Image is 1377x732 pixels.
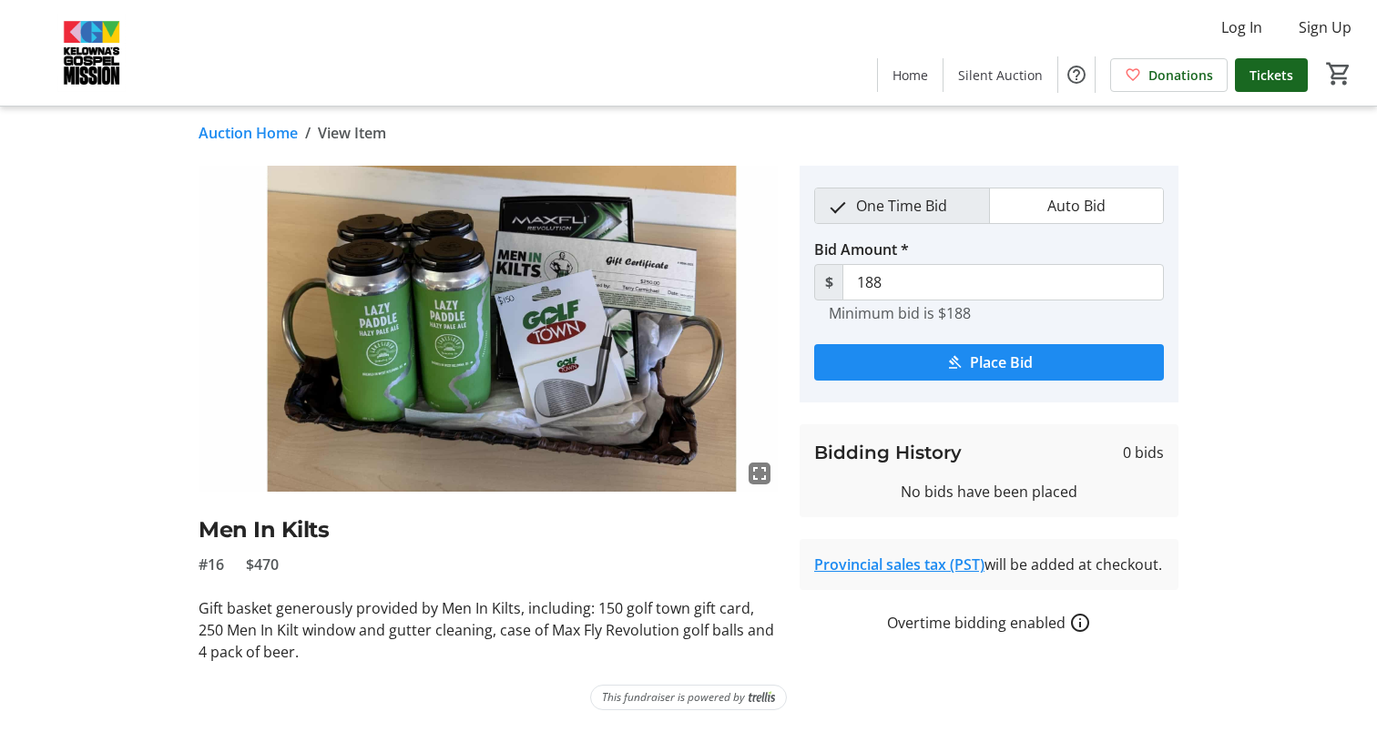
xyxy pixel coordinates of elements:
[1299,16,1351,38] span: Sign Up
[1069,612,1091,634] a: How overtime bidding works for silent auctions
[1148,66,1213,85] span: Donations
[246,554,279,575] span: $470
[1221,16,1262,38] span: Log In
[318,122,386,144] span: View Item
[749,463,770,484] mat-icon: fullscreen
[749,691,775,704] img: Trellis Logo
[199,554,224,575] span: #16
[814,344,1164,381] button: Place Bid
[199,513,778,546] h2: Men In Kilts
[943,58,1057,92] a: Silent Auction
[1235,58,1308,92] a: Tickets
[199,122,298,144] a: Auction Home
[1058,56,1095,93] button: Help
[845,188,958,223] span: One Time Bid
[800,612,1178,634] div: Overtime bidding enabled
[814,481,1164,503] div: No bids have been placed
[814,554,984,574] a: Provincial sales tax (PST)
[1036,188,1117,223] span: Auto Bid
[1322,57,1355,90] button: Cart
[1123,442,1164,463] span: 0 bids
[970,351,1033,373] span: Place Bid
[602,689,745,706] span: This fundraiser is powered by
[829,304,971,322] tr-hint: Minimum bid is $188
[1284,13,1366,42] button: Sign Up
[814,239,909,260] label: Bid Amount *
[199,597,778,663] p: Gift basket generously provided by Men In Kilts, including: 150 golf town gift card, 250 Men In K...
[958,66,1043,85] span: Silent Auction
[1110,58,1228,92] a: Donations
[878,58,943,92] a: Home
[305,122,311,144] span: /
[814,264,843,300] span: $
[814,554,1164,575] div: will be added at checkout.
[1207,13,1277,42] button: Log In
[814,439,962,466] h3: Bidding History
[11,7,173,98] img: Kelowna's Gospel Mission's Logo
[1249,66,1293,85] span: Tickets
[892,66,928,85] span: Home
[199,166,778,492] img: Image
